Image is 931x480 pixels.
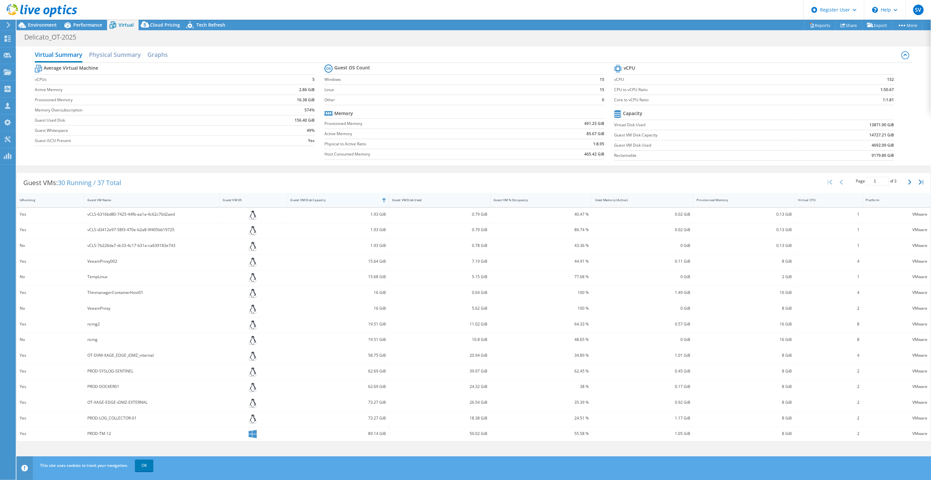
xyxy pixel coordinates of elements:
div: 38 % [494,383,589,390]
div: 8 GiB [697,368,792,375]
div: 11.02 GiB [392,321,487,328]
div: Yes [20,226,81,233]
b: Yes [308,137,315,144]
b: 5 [312,76,315,83]
b: Guest OS Count [334,64,370,71]
label: Reclaimable [614,152,797,159]
div: 1.93 GiB [291,226,386,233]
div: 1.93 GiB [291,242,386,249]
div: Yes [20,258,81,265]
div: 8 GiB [697,399,792,406]
label: Linux [324,86,579,93]
label: vCPU [614,76,820,83]
div: VeeamProxy002 [87,258,216,265]
div: 77.68 % [494,273,589,280]
div: 1.17 GiB [595,415,690,422]
div: PROD-LOG_COLLECTOR-01 [87,415,216,422]
b: 15 [600,76,604,83]
b: vCPU [624,65,635,71]
div: VMware [866,430,928,437]
label: vCPUs [35,76,248,83]
div: 50.02 GiB [392,430,487,437]
div: 0.79 GiB [392,211,487,218]
h2: Graphs [147,48,168,61]
label: Guest Whitespace [35,127,248,134]
b: 491.25 GiB [584,120,604,127]
b: 13871.90 GiB [870,122,894,128]
b: 2.86 GiB [299,86,315,93]
label: Provisioned Memory [324,120,523,127]
div: 1.01 GiB [595,352,690,359]
div: 16 GiB [291,289,386,296]
div: 4 [798,258,860,265]
div: 16 GiB [697,289,792,296]
div: 0 GiB [595,273,690,280]
div: 8 [798,336,860,343]
b: 14727.21 GiB [870,132,894,138]
div: 4 [798,289,860,296]
div: No [20,242,81,249]
div: 19.51 GiB [291,321,386,328]
label: Provisioned Memory [35,97,248,103]
div: Yes [20,415,81,422]
div: Yes [20,289,81,296]
div: 1.93 GiB [291,211,386,218]
div: 0.17 GiB [595,383,690,390]
div: 2 [798,305,860,312]
div: 0.13 GiB [697,242,792,249]
div: 8 GiB [697,305,792,312]
div: 0.02 GiB [595,211,690,218]
div: 2 [798,430,860,437]
div: VMware [866,383,928,390]
h2: Physical Summary [89,48,141,61]
div: 18.38 GiB [392,415,487,422]
div: 0.45 GiB [595,368,690,375]
b: 49% [307,127,315,134]
div: 35.39 % [494,399,589,406]
div: VMware [866,305,928,312]
div: 1 [798,211,860,218]
div: 44.91 % [494,258,589,265]
div: 64.33 % [494,321,589,328]
div: Yes [20,430,81,437]
div: 16 GiB [291,305,386,312]
a: More [892,20,923,30]
b: 9179.80 GiB [872,152,894,159]
a: Share [835,20,862,30]
div: ncmg2 [87,321,216,328]
div: 73.27 GiB [291,415,386,422]
span: This site uses cookies to track your navigation. [40,463,128,468]
div: 24.51 % [494,415,589,422]
label: Core to vCPU Ratio [614,97,820,103]
label: Physical to Active Ratio [324,141,523,147]
div: VMware [866,211,928,218]
div: VMware [866,226,928,233]
span: 3 [895,178,897,184]
div: 1 [798,273,860,280]
div: No [20,305,81,312]
div: 20.94 GiB [392,352,487,359]
div: 2 GiB [697,273,792,280]
div: 15.68 GiB [291,273,386,280]
div: 0 GiB [595,336,690,343]
div: 0.13 GiB [697,226,792,233]
div: 0.57 GiB [595,321,690,328]
div: VMware [866,415,928,422]
svg: \n [872,7,878,13]
b: 15 [600,86,604,93]
b: 152 [887,76,894,83]
div: vCLS-7b226da7-dc33-4c17-b31a-ca639183e743 [87,242,216,249]
b: 85.67 GiB [587,131,604,137]
div: 0.04 GiB [392,289,487,296]
div: 86.74 % [494,226,589,233]
div: ncmg [87,336,216,343]
span: Cloud Pricing [150,22,180,28]
div: 1.05 GiB [595,430,690,437]
div: 58.75 GiB [291,352,386,359]
div: PROD-DOCKER01 [87,383,216,390]
div: 62.69 GiB [291,383,386,390]
div: 16 GiB [697,336,792,343]
label: Other [324,97,579,103]
div: 34.89 % [494,352,589,359]
div: 8 GiB [697,415,792,422]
